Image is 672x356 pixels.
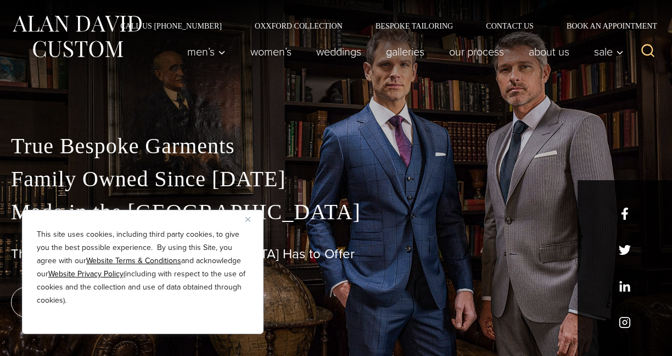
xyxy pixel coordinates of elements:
a: About Us [517,41,582,63]
a: Website Terms & Conditions [86,255,181,266]
img: Close [245,217,250,222]
a: Call Us [PHONE_NUMBER] [104,22,238,30]
a: Book an Appointment [550,22,661,30]
h1: The Best Custom Suits [GEOGRAPHIC_DATA] Has to Offer [11,246,661,262]
a: Oxxford Collection [238,22,359,30]
a: Contact Us [469,22,550,30]
span: Sale [594,46,624,57]
a: Bespoke Tailoring [359,22,469,30]
button: Close [245,213,259,226]
nav: Secondary Navigation [104,22,661,30]
a: weddings [304,41,374,63]
img: Alan David Custom [11,12,143,61]
p: True Bespoke Garments Family Owned Since [DATE] Made in the [GEOGRAPHIC_DATA] [11,130,661,229]
nav: Primary Navigation [175,41,630,63]
a: book an appointment [11,287,165,318]
a: Our Process [437,41,517,63]
a: Galleries [374,41,437,63]
p: This site uses cookies, including third party cookies, to give you the best possible experience. ... [37,228,249,307]
a: Women’s [238,41,304,63]
button: View Search Form [635,38,661,65]
span: Men’s [187,46,226,57]
a: Website Privacy Policy [48,268,124,280]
